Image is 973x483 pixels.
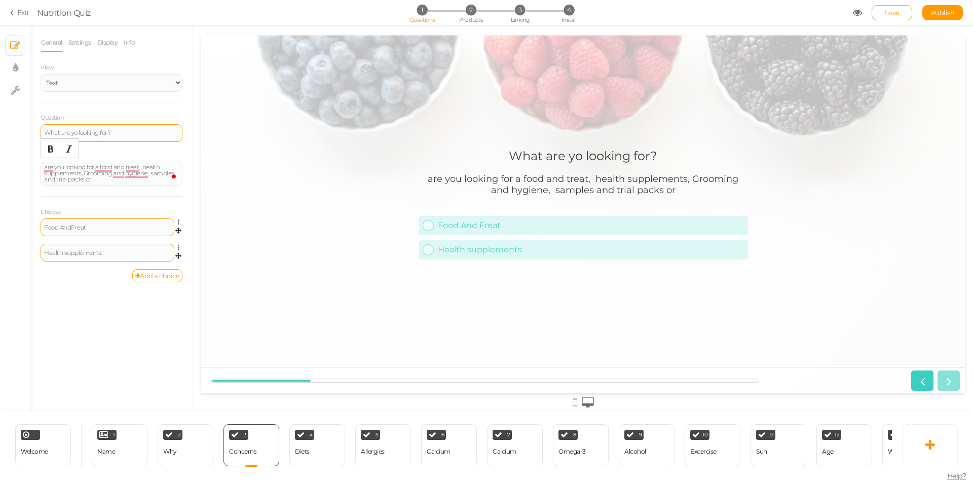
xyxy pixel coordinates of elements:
span: 5 [376,432,379,437]
div: 1 Name [92,424,147,466]
div: 2 Why [158,424,213,466]
div: Age [822,448,834,455]
div: Calcium [427,448,451,455]
div: To enrich screen reader interactions, please activate Accessibility in Grammarly extension settings [41,161,182,186]
span: 1 [417,5,427,15]
span: 12 [835,432,839,437]
span: Welcome [21,448,48,455]
a: Exit [10,8,29,18]
span: View [41,64,54,71]
div: are you looking for a food and treat, health supplements, Grooming and hygiene, samples and trial... [217,138,547,160]
span: 4 [309,432,313,437]
div: Why [163,448,177,455]
div: 10 Excercise [685,424,740,466]
div: Nutrition Quiz [37,7,91,19]
div: Health supplements [237,209,543,219]
div: What are yo looking for? [44,130,179,136]
span: 3 [244,432,247,437]
div: Food And Freat [237,185,543,195]
div: Calcium [493,448,516,455]
div: Save [872,5,912,20]
span: 6 [441,432,444,437]
span: 1 [113,432,115,437]
div: 5 Allergies [355,424,411,466]
div: Name [97,448,115,455]
span: 7 [507,432,510,437]
span: 4 [564,5,574,15]
div: 4 Diets [289,424,345,466]
span: Help? [947,471,966,480]
div: Diets [295,448,310,455]
li: 3 Linking [497,5,544,15]
div: Weight [888,448,908,455]
a: Settings [68,33,92,52]
span: 8 [573,432,576,437]
div: are you looking for a food and treat, health supplements, Grooming and hygiene, samples and trial... [44,164,179,182]
li: 2 Products [447,5,495,15]
div: 6 Calcium [421,424,477,466]
div: 13 Weight [882,424,938,466]
span: 11 [770,432,773,437]
div: Concerns [229,448,256,455]
span: Publish [931,9,955,17]
div: 8 Omega-3 [553,424,609,466]
a: Info [123,33,135,52]
div: Sun [756,448,767,455]
div: 7 Calcium [487,424,543,466]
label: Question [41,115,63,122]
div: 12 Age [816,424,872,466]
div: What are yo looking for? [308,113,456,128]
div: 3 Concerns [223,424,279,466]
li: 4 Install [545,5,592,15]
span: Save [885,9,900,17]
a: Add a choice [132,269,183,282]
div: 11 Sun [751,424,806,466]
div: Alcohol [624,448,646,455]
label: Choices [41,209,61,216]
div: Allergies [361,448,385,455]
span: 3 [515,5,526,15]
a: General [41,33,63,52]
li: 1 Questions [398,5,445,15]
span: Linking [511,16,529,23]
div: Italic [60,141,78,157]
span: 2 [466,5,476,15]
a: Display [97,33,119,52]
span: Products [459,16,483,23]
span: 9 [639,432,642,437]
div: Omega-3 [558,448,586,455]
span: 10 [702,432,707,437]
span: Install [562,16,576,23]
div: Excercise [690,448,717,455]
span: 2 [178,432,181,437]
div: Food And F reat [44,225,171,231]
span: Questions [409,16,435,23]
div: 9 Alcohol [619,424,675,466]
div: Welcome [15,424,71,466]
div: Health supplements [44,250,171,256]
div: Bold [42,141,59,157]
